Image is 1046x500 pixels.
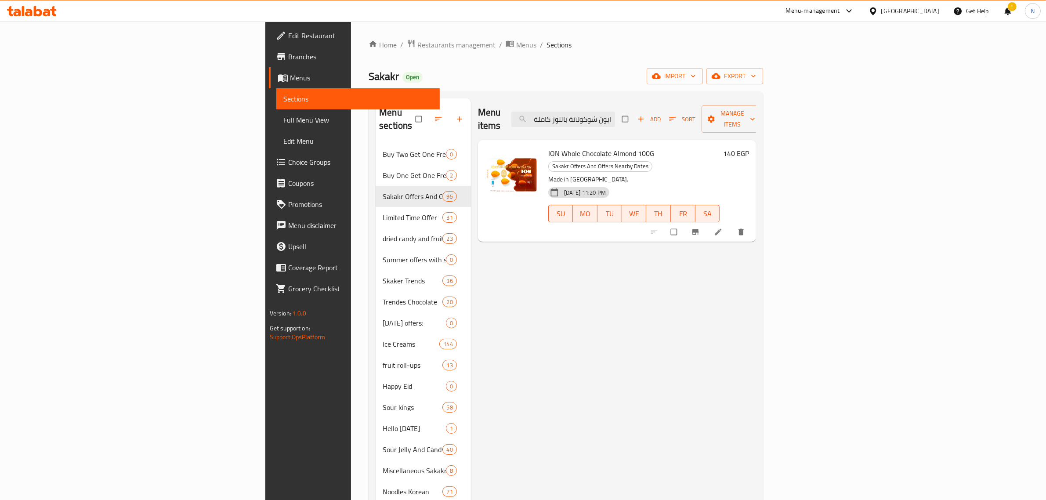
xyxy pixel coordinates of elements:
div: Happy Eid0 [376,376,471,397]
button: WE [622,205,647,222]
span: SU [552,207,570,220]
span: Menus [290,72,433,83]
span: Noodles Korean [383,486,442,497]
button: Add section [450,109,471,129]
a: Menus [269,67,440,88]
div: items [442,360,456,370]
div: Skaker Trends [383,275,442,286]
span: TH [650,207,667,220]
span: 1.0.0 [293,308,306,319]
div: Trendes Chocolate20 [376,291,471,312]
span: Trendes Chocolate [383,297,442,307]
span: Sour kings [383,402,442,413]
span: Sort sections [429,109,450,129]
div: Sour Jelly And Candy40 [376,439,471,460]
li: / [499,40,502,50]
button: import [647,68,703,84]
span: FR [674,207,692,220]
span: Hello [DATE] [383,423,445,434]
span: Sections [547,40,572,50]
span: Coupons [288,178,433,188]
div: fruit roll-ups [383,360,442,370]
span: SA [699,207,717,220]
div: Buy Two Get One Free0 [376,144,471,165]
a: Edit menu item [714,228,724,236]
span: Add [637,114,661,124]
span: 2 [446,171,456,180]
a: Grocery Checklist [269,278,440,299]
span: ION Whole Chocolate Almond 100G [548,147,654,160]
span: Select all sections [410,111,429,127]
div: items [442,486,456,497]
button: Manage items [702,105,764,133]
div: Sakakr Offers And Offers Nearby Dates [548,161,652,172]
span: Choice Groups [288,157,433,167]
span: Select section [617,111,635,127]
span: WE [626,207,643,220]
span: 23 [443,235,456,243]
span: Sort items [663,112,702,126]
a: Menu disclaimer [269,215,440,236]
div: Miscellaneous Sakakr Imports8 [376,460,471,481]
div: items [446,381,457,391]
a: Support.OpsPlatform [270,331,326,343]
span: Sakakr Offers And Offers Nearby Dates [549,161,652,171]
div: Hello [DATE]1 [376,418,471,439]
div: Ice Creams144 [376,333,471,355]
span: Sakakr Offers And Offers Nearby Dates [383,191,442,202]
a: Upsell [269,236,440,257]
a: Coverage Report [269,257,440,278]
div: items [442,191,456,202]
span: 0 [446,382,456,391]
div: items [442,297,456,307]
div: Sakakr Offers And Offers Nearby Dates95 [376,186,471,207]
button: TH [646,205,671,222]
div: items [442,444,456,455]
div: items [442,212,456,223]
div: fruit roll-ups13 [376,355,471,376]
span: TU [601,207,619,220]
span: Promotions [288,199,433,210]
span: Edit Menu [283,136,433,146]
span: Buy Two Get One Free [383,149,445,159]
button: Sort [667,112,698,126]
span: Miscellaneous Sakakr Imports [383,465,445,476]
input: search [511,112,615,127]
span: Add item [635,112,663,126]
a: Edit Restaurant [269,25,440,46]
span: Grocery Checklist [288,283,433,294]
a: Coupons [269,173,440,194]
div: items [446,465,457,476]
div: items [442,233,456,244]
span: Happy Eid [383,381,445,391]
span: N [1031,6,1035,16]
span: [DATE] offers: [383,318,445,328]
a: Full Menu View [276,109,440,130]
a: Restaurants management [407,39,496,51]
span: Ice Creams [383,339,439,349]
span: [DATE] 11:20 PM [561,188,609,197]
div: [GEOGRAPHIC_DATA] [881,6,939,16]
span: Summer offers with skakr [383,254,445,265]
div: Monday offers: [383,318,445,328]
span: import [654,71,696,82]
span: Buy One Get One Free [383,170,445,181]
span: export [713,71,756,82]
span: 20 [443,298,456,306]
div: Menu-management [786,6,840,16]
div: items [446,423,457,434]
a: Choice Groups [269,152,440,173]
img: ION Whole Chocolate Almond 100G [485,147,541,203]
span: 40 [443,446,456,454]
span: Version: [270,308,291,319]
div: Summer offers with skakr0 [376,249,471,270]
p: Made in [GEOGRAPHIC_DATA]. [548,174,720,185]
div: items [446,254,457,265]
